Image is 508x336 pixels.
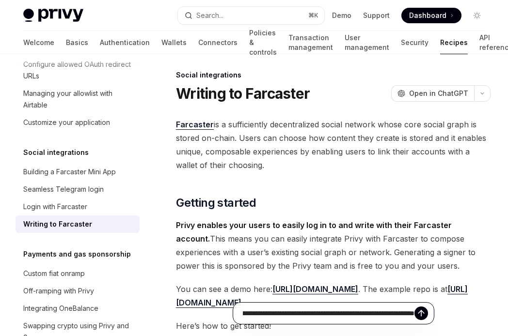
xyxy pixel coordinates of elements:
[23,201,87,213] div: Login with Farcaster
[23,117,110,128] div: Customize your application
[23,218,92,230] div: Writing to Farcaster
[16,163,140,181] a: Building a Farcaster Mini App
[272,284,358,294] a: [URL][DOMAIN_NAME]
[391,85,474,102] button: Open in ChatGPT
[288,31,333,54] a: Transaction management
[176,120,214,129] strong: Farcaster
[23,303,98,314] div: Integrating OneBalance
[249,31,277,54] a: Policies & controls
[409,11,446,20] span: Dashboard
[409,89,468,98] span: Open in ChatGPT
[23,248,131,260] h5: Payments and gas sponsorship
[23,59,134,82] div: Configure allowed OAuth redirect URLs
[100,31,150,54] a: Authentication
[332,11,351,20] a: Demo
[16,114,140,131] a: Customize your application
[469,8,485,23] button: Toggle dark mode
[176,220,452,244] strong: Privy enables your users to easily log in to and write with their Farcaster account.
[23,147,89,158] h5: Social integrations
[23,88,134,111] div: Managing your allowlist with Airtable
[178,7,325,24] button: Search...⌘K
[196,10,223,21] div: Search...
[16,300,140,317] a: Integrating OneBalance
[176,195,256,211] span: Getting started
[176,85,310,102] h1: Writing to Farcaster
[440,31,468,54] a: Recipes
[16,282,140,300] a: Off-ramping with Privy
[176,218,491,273] span: This means you can easily integrate Privy with Farcaster to compose experiences with a user’s exi...
[161,31,187,54] a: Wallets
[363,11,390,20] a: Support
[176,70,491,80] div: Social integrations
[66,31,88,54] a: Basics
[16,181,140,198] a: Seamless Telegram login
[414,306,428,320] button: Send message
[401,8,461,23] a: Dashboard
[176,120,214,130] a: Farcaster
[23,285,94,297] div: Off-ramping with Privy
[23,31,54,54] a: Welcome
[345,31,389,54] a: User management
[308,12,318,19] span: ⌘ K
[176,282,491,309] span: You can see a demo here: . The example repo is at .
[176,118,491,172] span: is a sufficiently decentralized social network whose core social graph is stored on-chain. Users ...
[23,166,116,178] div: Building a Farcaster Mini App
[16,85,140,114] a: Managing your allowlist with Airtable
[243,303,414,324] input: Ask a question...
[23,9,83,22] img: light logo
[23,268,85,279] div: Custom fiat onramp
[23,183,104,195] div: Seamless Telegram login
[16,215,140,233] a: Writing to Farcaster
[16,265,140,282] a: Custom fiat onramp
[16,56,140,85] a: Configure allowed OAuth redirect URLs
[198,31,238,54] a: Connectors
[16,198,140,215] a: Login with Farcaster
[401,31,429,54] a: Security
